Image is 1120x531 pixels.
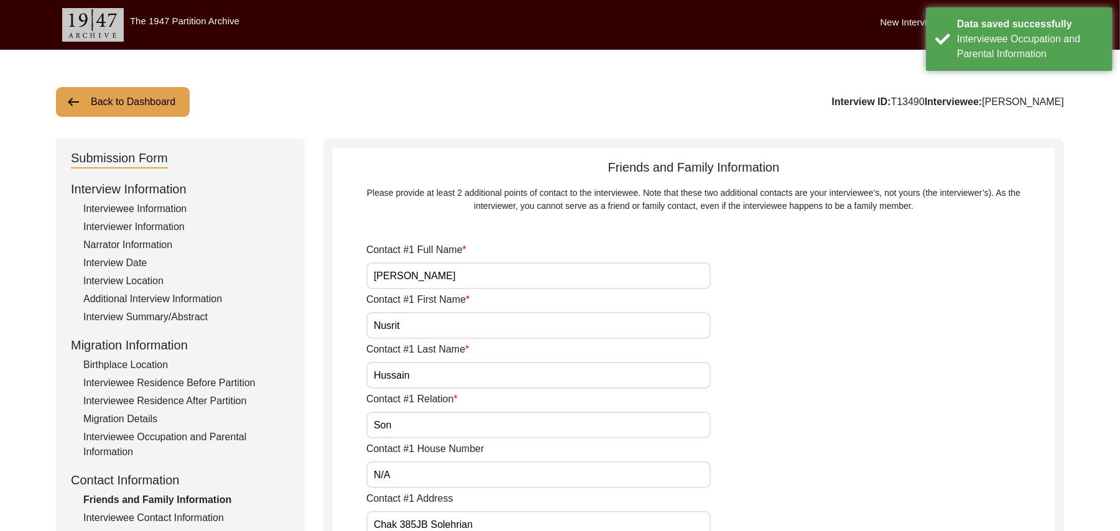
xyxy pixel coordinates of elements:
b: Interview ID: [832,96,891,107]
div: Narrator Information [83,238,290,252]
div: Interview Date [83,256,290,270]
div: Please provide at least 2 additional points of contact to the interviewee. Note that these two ad... [364,187,1024,213]
div: Interviewee Residence Before Partition [83,376,290,390]
label: Contact #1 First Name [366,292,470,307]
div: Friends and Family Information [83,492,290,507]
div: Birthplace Location [83,358,290,372]
div: Migration Information [71,336,290,354]
label: Contact #1 Relation [366,392,458,407]
div: Interviewee Occupation and Parental Information [957,32,1103,62]
div: T13490 [PERSON_NAME] [832,95,1064,109]
img: arrow-left.png [66,95,81,109]
div: Interview Information [71,180,290,198]
div: Friends and Family Information [333,158,1055,213]
img: header-logo.png [62,8,124,42]
div: Interviewee Contact Information [83,510,290,525]
label: Contact #1 Full Name [366,242,466,257]
label: New Interview [881,16,939,30]
label: The 1947 Partition Archive [130,16,239,26]
div: Interviewee Information [83,201,290,216]
div: Interviewee Residence After Partition [83,394,290,409]
div: Migration Details [83,412,290,427]
div: Interview Summary/Abstract [83,310,290,325]
div: Interviewer Information [83,219,290,234]
div: Contact Information [71,471,290,489]
label: Contact #1 Address [366,491,453,506]
label: Contact #1 Last Name [366,342,469,357]
div: Submission Form [71,149,168,169]
b: Interviewee: [925,96,982,107]
div: Additional Interview Information [83,292,290,307]
div: Interviewee Occupation and Parental Information [83,430,290,459]
div: Data saved successfully [957,17,1103,32]
button: Back to Dashboard [56,87,190,117]
label: Contact #1 House Number [366,441,484,456]
div: Interview Location [83,274,290,289]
